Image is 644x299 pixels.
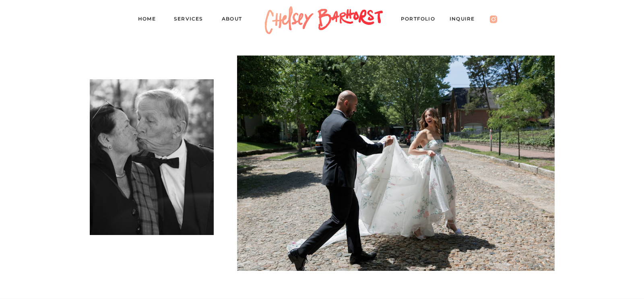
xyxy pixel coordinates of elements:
a: Services [174,14,210,26]
a: Home [138,14,162,26]
a: PORTFOLIO [401,14,443,26]
a: Inquire [450,14,483,26]
a: About [222,14,250,26]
